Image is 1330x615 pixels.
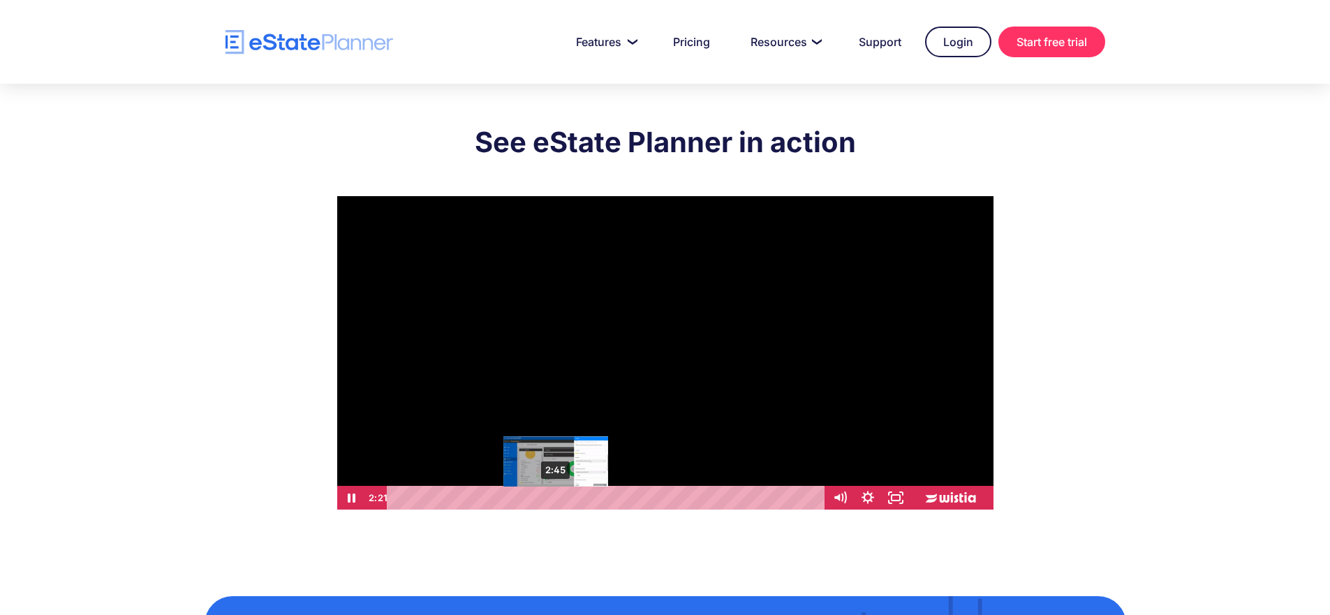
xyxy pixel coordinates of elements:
[998,27,1105,57] a: Start free trial
[910,486,993,510] a: Wistia Logo -- Learn More
[882,486,910,510] button: Fullscreen
[337,486,365,510] button: Pause
[854,486,882,510] button: Show settings menu
[397,486,818,510] div: Playbar
[842,28,918,56] a: Support
[226,30,393,54] a: home
[925,27,991,57] a: Login
[734,28,835,56] a: Resources
[337,125,993,160] h2: See eState Planner in action
[826,486,854,510] button: Mute
[656,28,727,56] a: Pricing
[559,28,649,56] a: Features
